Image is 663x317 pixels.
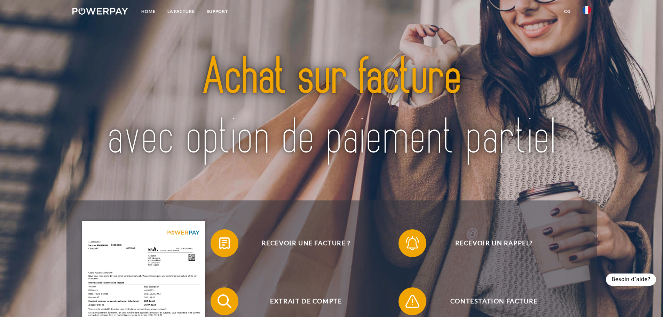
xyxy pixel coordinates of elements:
img: logo-powerpay-white.svg [72,8,128,15]
span: Extrait de compte [221,287,391,315]
img: title-powerpay_fr.svg [98,32,565,184]
img: qb_bell.svg [404,235,421,252]
button: Recevoir un rappel? [398,229,579,257]
button: Recevoir une facture ? [211,229,392,257]
a: CG [558,5,577,18]
a: Support [201,5,234,18]
img: qb_warning.svg [404,293,421,310]
div: Besoin d’aide? [606,274,656,286]
span: Recevoir un rappel? [409,229,579,257]
span: Recevoir une facture ? [221,229,391,257]
button: Contestation Facture [398,287,579,315]
img: qb_search.svg [216,293,233,310]
a: LA FACTURE [161,5,201,18]
button: Extrait de compte [211,287,392,315]
a: Home [135,5,161,18]
img: qb_bill.svg [216,235,233,252]
span: Contestation Facture [409,287,579,315]
img: fr [583,6,591,14]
